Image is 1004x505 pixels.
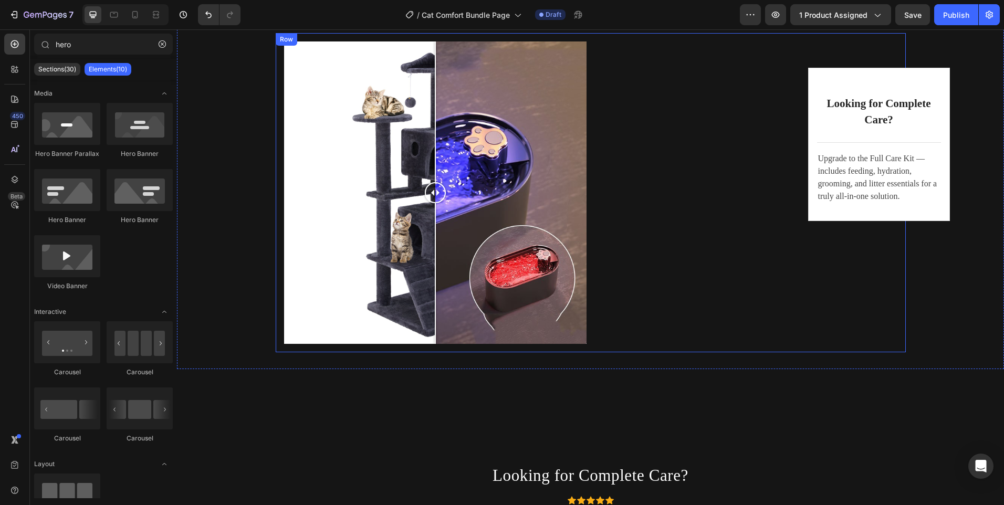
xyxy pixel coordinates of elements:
span: Toggle open [156,456,173,472]
div: Video Banner [34,281,100,291]
button: 7 [4,4,78,25]
p: Upgrade to the Full Care Kit — includes feeding, hydration, grooming, and litter essentials for a... [641,123,763,173]
div: Carousel [107,434,173,443]
div: Open Intercom Messenger [968,454,993,479]
div: Publish [943,9,969,20]
div: Hero Banner [107,149,173,159]
p: Elements(10) [89,65,127,73]
span: Save [904,10,922,19]
p: 7 [69,8,74,21]
span: Layout [34,459,55,469]
span: Cat Comfort Bundle Page [422,9,510,20]
div: Row [101,5,118,15]
div: 450 [10,112,25,120]
span: Toggle open [156,85,173,102]
button: Save [895,4,930,25]
div: Hero Banner [34,215,100,225]
button: 1 product assigned [790,4,891,25]
div: Carousel [34,367,100,377]
p: Looking for Complete Care? [641,66,763,99]
h2: Rich Text Editor. Editing area: main [107,434,720,458]
span: Toggle open [156,303,173,320]
iframe: Design area [177,29,1004,505]
span: / [417,9,420,20]
button: Publish [934,4,978,25]
div: Hero Banner [107,215,173,225]
div: Undo/Redo [198,4,240,25]
div: Beta [8,192,25,201]
div: Hero Banner Parallax [34,149,100,159]
p: Looking for Complete Care? [108,435,719,457]
h2: Rich Text Editor. Editing area: main [640,65,764,100]
span: 1 product assigned [799,9,867,20]
div: Carousel [34,434,100,443]
div: Rich Text Editor. Editing area: main [640,122,764,174]
span: Draft [546,10,561,19]
span: Media [34,89,53,98]
input: Search Sections & Elements [34,34,173,55]
div: Carousel [107,367,173,377]
span: Interactive [34,307,66,317]
p: Sections(30) [38,65,76,73]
